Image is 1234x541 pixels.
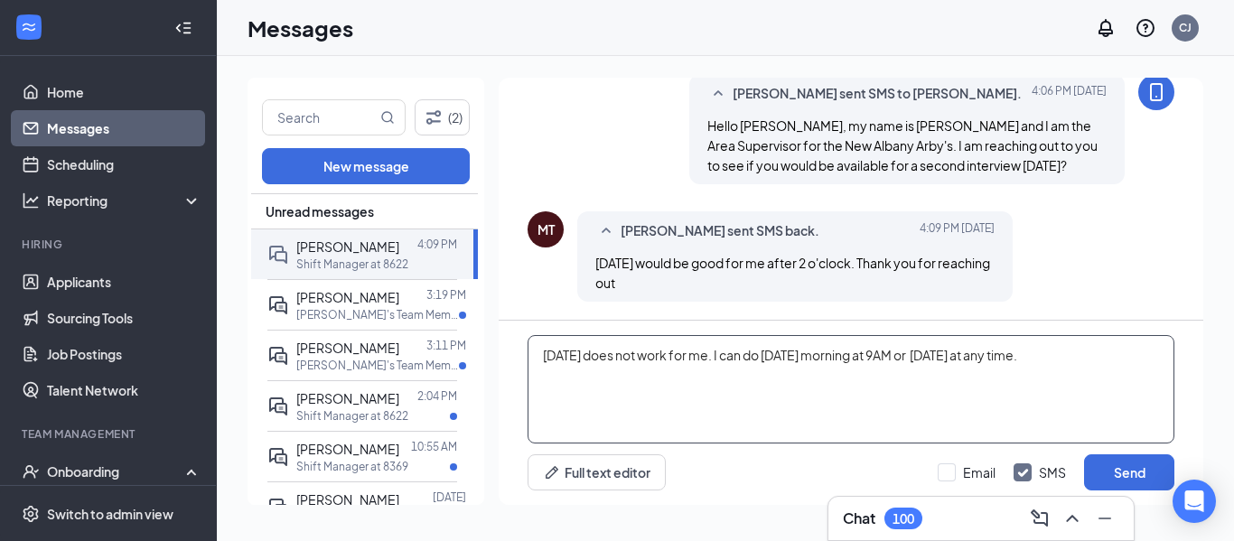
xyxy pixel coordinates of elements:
span: [PERSON_NAME] [296,390,399,406]
span: [PERSON_NAME] [296,441,399,457]
p: Shift Manager at 8369 [296,459,408,474]
p: 10:55 AM [411,439,457,454]
svg: ActiveDoubleChat [267,396,289,417]
svg: Analysis [22,191,40,210]
span: [DATE] would be good for me after 2 o'clock. Thank you for reaching out [595,255,990,291]
button: Full text editorPen [528,454,666,490]
a: Messages [47,110,201,146]
div: MT [538,220,555,238]
svg: MobileSms [1145,81,1167,103]
svg: UserCheck [22,462,40,480]
h3: Chat [843,508,875,528]
a: Scheduling [47,146,201,182]
svg: ComposeMessage [1029,508,1051,529]
svg: ActiveDoubleChat [267,446,289,468]
button: Filter (2) [415,99,470,135]
button: New message [262,148,470,184]
button: Minimize [1090,504,1119,533]
a: Job Postings [47,336,201,372]
svg: ActiveDoubleChat [267,345,289,367]
svg: WorkstreamLogo [20,18,38,36]
span: Hello [PERSON_NAME], my name is [PERSON_NAME] and I am the Area Supervisor for the New Albany Arb... [707,117,1098,173]
div: Hiring [22,237,198,252]
button: ChevronUp [1058,504,1087,533]
div: Team Management [22,426,198,442]
span: [PERSON_NAME] sent SMS back. [621,220,819,242]
div: Onboarding [47,462,186,480]
p: 3:19 PM [426,287,466,303]
p: Shift Manager at 8622 [296,408,408,424]
svg: ActiveDoubleChat [267,294,289,316]
svg: SmallChevronUp [595,220,617,242]
p: 2:04 PM [417,388,457,404]
div: Switch to admin view [47,505,173,523]
svg: Minimize [1094,508,1116,529]
p: Shift Manager at 8622 [296,257,408,272]
span: [PERSON_NAME] [296,238,399,255]
svg: Pen [543,463,561,481]
button: Send [1084,454,1174,490]
p: 4:09 PM [417,237,457,252]
span: [PERSON_NAME] [296,491,399,508]
span: [PERSON_NAME] sent SMS to [PERSON_NAME]. [733,83,1022,105]
div: Open Intercom Messenger [1173,480,1216,523]
div: 100 [893,511,914,527]
p: [PERSON_NAME]'s Team Member at 8369 [296,358,459,373]
div: Reporting [47,191,202,210]
div: CJ [1179,20,1192,35]
span: Unread messages [266,202,374,220]
svg: Filter [423,107,444,128]
a: Talent Network [47,372,201,408]
span: [DATE] 4:09 PM [920,220,995,242]
a: Home [47,74,201,110]
svg: ActiveDoubleChat [267,497,289,518]
textarea: [DATE] does not work for me. I can do [DATE] morning at 9AM or [DATE] at any time. [528,335,1174,443]
p: [DATE] [433,490,466,505]
svg: ChevronUp [1061,508,1083,529]
svg: SmallChevronUp [707,83,729,105]
svg: Settings [22,505,40,523]
input: Search [263,100,377,135]
svg: Collapse [174,19,192,37]
p: 3:11 PM [426,338,466,353]
svg: Notifications [1095,17,1117,39]
span: [PERSON_NAME] [296,340,399,356]
svg: QuestionInfo [1135,17,1156,39]
svg: DoubleChat [267,244,289,266]
span: [DATE] 4:06 PM [1032,83,1107,105]
svg: MagnifyingGlass [380,110,395,125]
h1: Messages [248,13,353,43]
button: ComposeMessage [1025,504,1054,533]
a: Sourcing Tools [47,300,201,336]
p: [PERSON_NAME]'s Team Member at 8369 [296,307,459,322]
a: Applicants [47,264,201,300]
span: [PERSON_NAME] [296,289,399,305]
